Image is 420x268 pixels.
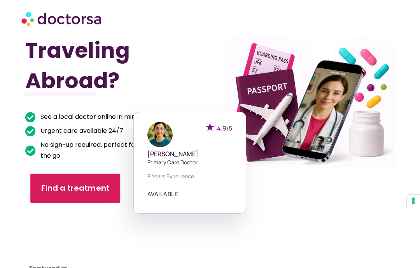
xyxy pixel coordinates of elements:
button: Your consent preferences for tracking technologies [407,195,420,208]
span: See a local doctor online in minutes [38,111,149,122]
span: Find a treatment [41,183,110,194]
p: 8 years experience [147,172,232,180]
h5: [PERSON_NAME] [147,150,232,158]
a: Find a treatment [30,174,120,203]
p: Primary care doctor [147,158,232,166]
span: Urgent care available 24/7 [38,125,123,136]
span: 4.9/5 [217,124,232,132]
span: No sign-up required, perfect for tourists on the go [38,139,182,161]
